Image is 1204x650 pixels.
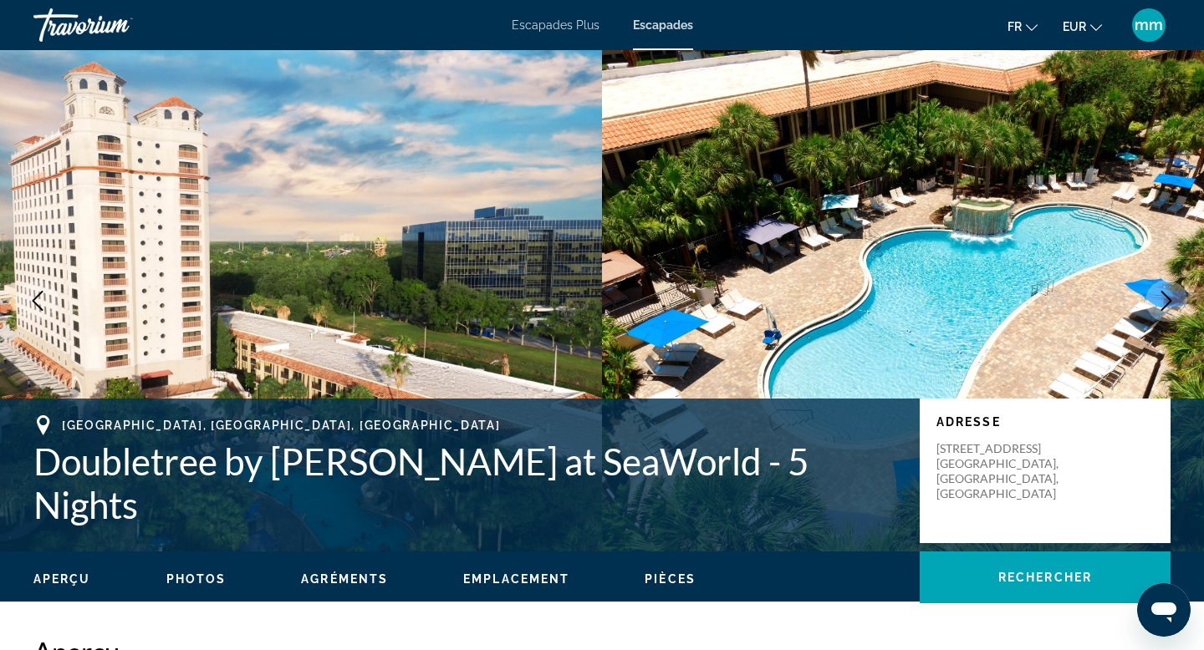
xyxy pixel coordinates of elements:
[936,415,1154,429] p: Adresse
[463,572,569,586] span: Emplacement
[33,572,91,586] span: Aperçu
[33,439,903,526] h1: Doubletree by [PERSON_NAME] at SeaWorld - 5 Nights
[920,551,1171,603] button: Rechercher
[998,571,1092,584] span: Rechercher
[1063,14,1102,38] button: Changer de devise
[1008,20,1022,33] font: fr
[33,571,91,587] button: Aperçu
[936,441,1070,501] p: [STREET_ADDRESS] [GEOGRAPHIC_DATA], [GEOGRAPHIC_DATA], [GEOGRAPHIC_DATA]
[17,280,59,322] button: Previous image
[1008,14,1038,38] button: Changer de langue
[645,572,696,586] span: Pièces
[1063,20,1086,33] font: EUR
[512,18,599,32] a: Escapades Plus
[301,571,388,587] button: Agréments
[33,3,201,47] a: Travorium
[645,571,696,587] button: Pièces
[62,419,500,432] span: [GEOGRAPHIC_DATA], [GEOGRAPHIC_DATA], [GEOGRAPHIC_DATA]
[633,18,693,32] a: Escapades
[1127,8,1171,43] button: Menu utilisateur
[166,571,227,587] button: Photos
[166,572,227,586] span: Photos
[463,571,569,587] button: Emplacement
[1145,280,1187,322] button: Next image
[1137,583,1191,637] iframe: Bouton de lancement de la fenêtre de messagerie
[1135,16,1163,33] font: mm
[301,572,388,586] span: Agréments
